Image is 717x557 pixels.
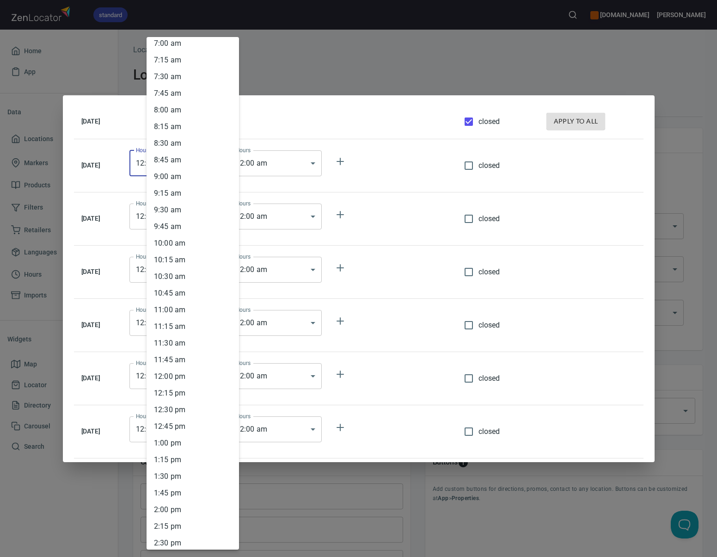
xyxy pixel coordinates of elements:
[147,218,239,235] li: 9 : 45 am
[147,501,239,518] li: 2 : 00 pm
[147,185,239,202] li: 9 : 15 am
[147,118,239,135] li: 8 : 15 am
[147,452,239,468] li: 1 : 15 pm
[147,202,239,218] li: 9 : 30 am
[147,35,239,52] li: 7 : 00 am
[147,102,239,118] li: 8 : 00 am
[147,135,239,152] li: 8 : 30 am
[147,535,239,551] li: 2 : 30 pm
[147,252,239,268] li: 10 : 15 am
[147,402,239,418] li: 12 : 30 pm
[147,235,239,252] li: 10 : 00 am
[147,152,239,168] li: 8 : 45 am
[147,302,239,318] li: 11 : 00 am
[147,318,239,335] li: 11 : 15 am
[147,335,239,352] li: 11 : 30 am
[147,168,239,185] li: 9 : 00 am
[147,435,239,452] li: 1 : 00 pm
[147,468,239,485] li: 1 : 30 pm
[147,268,239,285] li: 10 : 30 am
[147,418,239,435] li: 12 : 45 pm
[147,518,239,535] li: 2 : 15 pm
[147,68,239,85] li: 7 : 30 am
[147,52,239,68] li: 7 : 15 am
[147,352,239,368] li: 11 : 45 am
[147,85,239,102] li: 7 : 45 am
[147,385,239,402] li: 12 : 15 pm
[147,285,239,302] li: 10 : 45 am
[147,485,239,501] li: 1 : 45 pm
[147,368,239,385] li: 12 : 00 pm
